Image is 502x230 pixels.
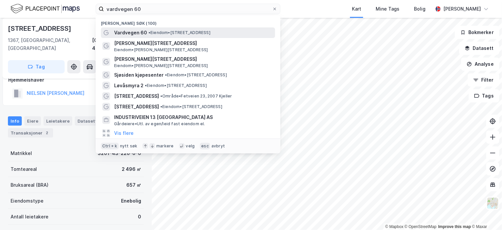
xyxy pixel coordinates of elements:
span: Vardvegen 60 [114,29,147,37]
div: 1367, [GEOGRAPHIC_DATA], [GEOGRAPHIC_DATA] [8,36,92,52]
span: [STREET_ADDRESS] [114,92,159,100]
input: Søk på adresse, matrikkel, gårdeiere, leietakere eller personer [104,4,272,14]
div: 2 496 ㎡ [122,165,141,173]
span: • [148,30,150,35]
img: logo.f888ab2527a4732fd821a326f86c7f29.svg [11,3,80,15]
span: Sjøsiden kjøpesenter [114,71,164,79]
button: Tag [8,60,65,73]
span: Eiendom • [STREET_ADDRESS] [145,83,207,88]
a: Improve this map [438,224,471,229]
div: Matrikkel [11,149,32,157]
div: esc [200,143,210,149]
div: Ctrl + k [101,143,119,149]
div: 657 ㎡ [126,181,141,189]
div: markere [156,143,173,149]
div: Info [8,116,22,126]
span: • [160,94,162,98]
div: [PERSON_NAME] søk (100) [96,16,280,27]
div: [STREET_ADDRESS] [8,23,73,34]
div: Enebolig [121,197,141,205]
span: [STREET_ADDRESS] [114,103,159,111]
span: [PERSON_NAME][STREET_ADDRESS] [114,55,272,63]
div: avbryt [211,143,225,149]
div: Bolig [414,5,425,13]
button: Bokmerker [455,26,499,39]
button: Analyse [461,57,499,71]
div: Bruksareal (BRA) [11,181,48,189]
div: Datasett [75,116,100,126]
iframe: Chat Widget [469,198,502,230]
a: Mapbox [385,224,403,229]
div: velg [186,143,195,149]
span: Eiendom • [STREET_ADDRESS] [148,30,210,35]
div: Antall leietakere [11,213,48,221]
div: Eiere [24,116,41,126]
span: INDUSTRIVEIEN 13 [GEOGRAPHIC_DATA] AS [114,113,272,121]
button: Datasett [459,42,499,55]
div: 0 [138,213,141,221]
span: Eiendom • [STREET_ADDRESS] [160,104,222,109]
div: nytt søk [120,143,138,149]
span: • [165,72,167,77]
span: Område • Fetveien 23, 2007 Kjeller [160,94,232,99]
span: • [160,104,162,109]
span: Eiendom • [STREET_ADDRESS] [165,72,227,78]
span: Eiendom • [PERSON_NAME][STREET_ADDRESS] [114,63,208,68]
button: Filter [468,73,499,87]
span: Gårdeiere • Utl. av egen/leid fast eiendom el. [114,121,205,127]
div: 3201-43-220-0-0 [98,149,141,157]
button: Tags [469,89,499,102]
a: OpenStreetMap [405,224,437,229]
img: Z [486,197,499,210]
span: Eiendom • [PERSON_NAME][STREET_ADDRESS] [114,47,208,53]
span: [PERSON_NAME][STREET_ADDRESS] [114,39,272,47]
div: Hjemmelshaver [8,76,143,84]
button: Vis flere [114,129,134,137]
span: • [145,83,147,88]
div: 2 [44,130,50,136]
div: Transaksjoner [8,128,53,137]
span: Løvåsmyra 2 [114,82,143,90]
div: [GEOGRAPHIC_DATA], 43/220 [92,36,144,52]
div: [PERSON_NAME] [443,5,481,13]
div: Kart [352,5,361,13]
div: Tomteareal [11,165,37,173]
div: Leietakere [44,116,72,126]
div: Eiendomstype [11,197,44,205]
div: Mine Tags [376,5,399,13]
